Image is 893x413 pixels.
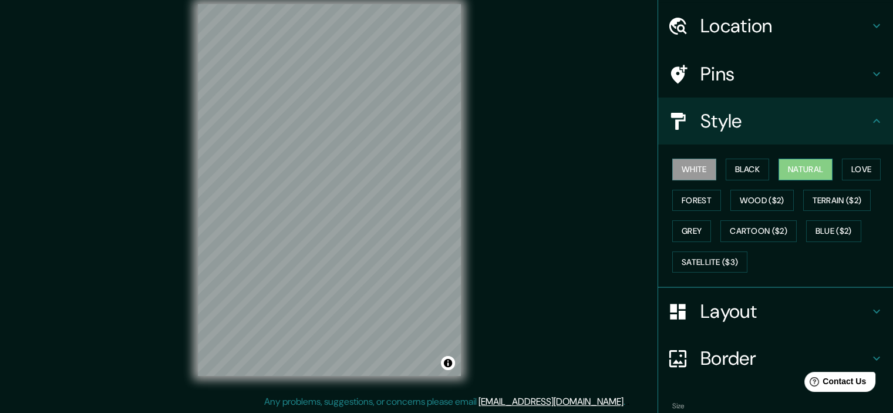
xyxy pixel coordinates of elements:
[627,395,629,409] div: .
[658,335,893,382] div: Border
[672,251,747,273] button: Satellite ($3)
[842,159,881,180] button: Love
[658,51,893,98] div: Pins
[700,300,870,323] h4: Layout
[672,220,711,242] button: Grey
[672,401,685,411] label: Size
[658,2,893,49] div: Location
[788,367,880,400] iframe: Help widget launcher
[478,395,624,408] a: [EMAIL_ADDRESS][DOMAIN_NAME]
[803,190,871,211] button: Terrain ($2)
[672,159,716,180] button: White
[198,4,461,376] canvas: Map
[658,98,893,145] div: Style
[720,220,797,242] button: Cartoon ($2)
[625,395,627,409] div: .
[700,62,870,86] h4: Pins
[441,356,455,370] button: Toggle attribution
[700,347,870,370] h4: Border
[779,159,833,180] button: Natural
[700,109,870,133] h4: Style
[730,190,794,211] button: Wood ($2)
[700,14,870,38] h4: Location
[264,395,625,409] p: Any problems, suggestions, or concerns please email .
[658,288,893,335] div: Layout
[672,190,721,211] button: Forest
[806,220,861,242] button: Blue ($2)
[726,159,770,180] button: Black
